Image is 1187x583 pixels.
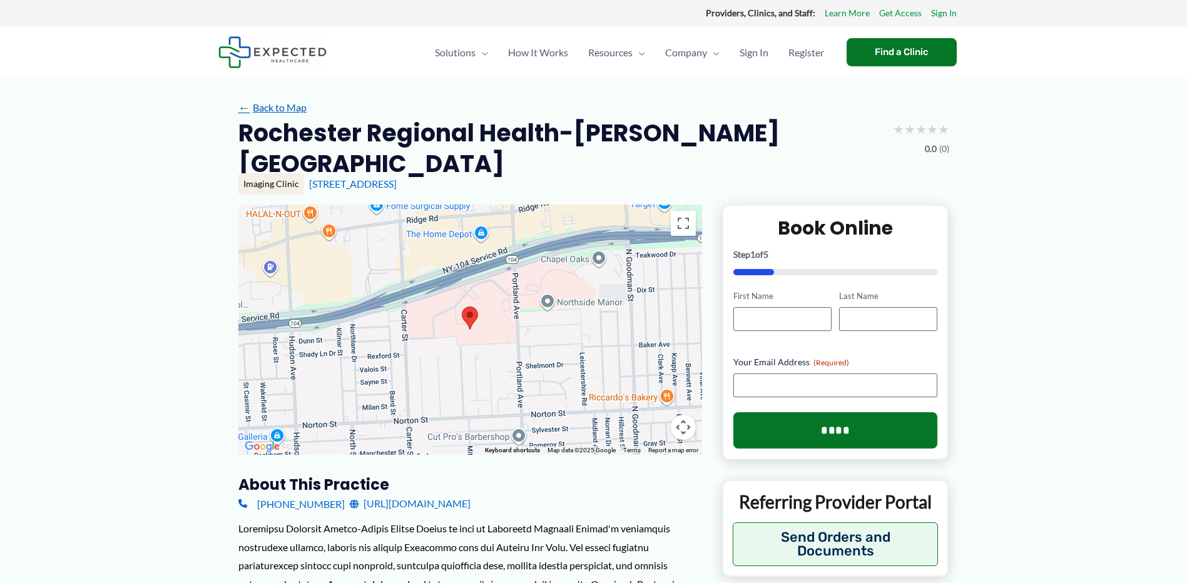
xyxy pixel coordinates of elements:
span: Menu Toggle [707,31,720,74]
strong: Providers, Clinics, and Staff: [706,8,815,18]
span: Company [665,31,707,74]
h3: About this practice [238,475,702,494]
a: ←Back to Map [238,98,307,117]
button: Map camera controls [671,415,696,440]
a: [URL][DOMAIN_NAME] [350,494,471,513]
a: Report a map error [648,447,698,454]
a: [STREET_ADDRESS] [309,178,397,190]
span: ★ [915,118,927,141]
span: Menu Toggle [476,31,488,74]
button: Toggle fullscreen view [671,211,696,236]
span: ← [238,101,250,113]
a: Terms (opens in new tab) [623,447,641,454]
a: Register [778,31,834,74]
span: Sign In [740,31,768,74]
a: Sign In [931,5,957,21]
h2: Book Online [733,216,938,240]
label: Your Email Address [733,356,938,368]
a: SolutionsMenu Toggle [425,31,498,74]
a: CompanyMenu Toggle [655,31,730,74]
a: How It Works [498,31,578,74]
button: Send Orders and Documents [733,522,939,566]
span: (0) [939,141,949,157]
a: ResourcesMenu Toggle [578,31,655,74]
h2: Rochester Regional Health-[PERSON_NAME][GEOGRAPHIC_DATA] [238,118,883,180]
span: 5 [763,249,768,260]
span: ★ [904,118,915,141]
img: Expected Healthcare Logo - side, dark font, small [218,36,327,68]
a: [PHONE_NUMBER] [238,494,345,513]
label: First Name [733,290,832,302]
span: ★ [927,118,938,141]
a: Sign In [730,31,778,74]
p: Referring Provider Portal [733,490,939,513]
span: Solutions [435,31,476,74]
span: 0.0 [925,141,937,157]
img: Google [242,439,283,455]
span: Resources [588,31,633,74]
a: Learn More [825,5,870,21]
span: ★ [893,118,904,141]
a: Open this area in Google Maps (opens a new window) [242,439,283,455]
label: Last Name [839,290,937,302]
a: Find a Clinic [847,38,957,66]
span: Map data ©2025 Google [548,447,616,454]
nav: Primary Site Navigation [425,31,834,74]
span: ★ [938,118,949,141]
button: Keyboard shortcuts [485,446,540,455]
span: Register [788,31,824,74]
span: Menu Toggle [633,31,645,74]
a: Get Access [879,5,922,21]
span: (Required) [813,358,849,367]
span: 1 [750,249,755,260]
p: Step of [733,250,938,259]
span: How It Works [508,31,568,74]
div: Imaging Clinic [238,173,304,195]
